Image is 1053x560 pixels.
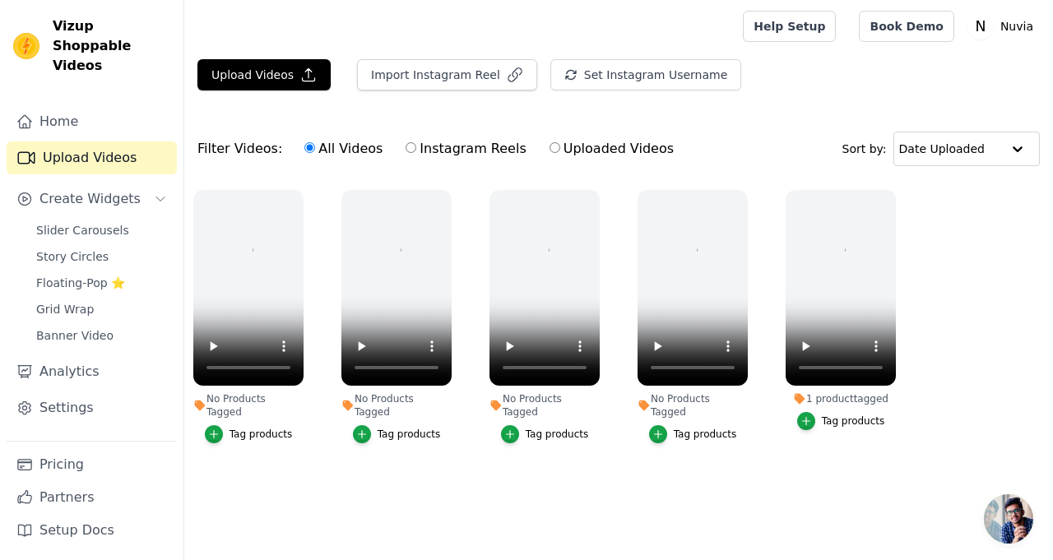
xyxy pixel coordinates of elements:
[501,425,589,443] button: Tag products
[7,141,177,174] a: Upload Videos
[230,428,293,441] div: Tag products
[797,412,885,430] button: Tag products
[994,12,1040,41] p: Nuvia
[674,428,737,441] div: Tag products
[36,327,114,344] span: Banner Video
[36,275,125,291] span: Floating-Pop ⭐
[378,428,441,441] div: Tag products
[304,138,383,160] label: All Videos
[39,189,141,209] span: Create Widgets
[842,132,1041,166] div: Sort by:
[405,138,526,160] label: Instagram Reels
[550,142,560,153] input: Uploaded Videos
[489,392,600,419] div: No Products Tagged
[26,219,177,242] a: Slider Carousels
[26,324,177,347] a: Banner Video
[7,355,177,388] a: Analytics
[649,425,737,443] button: Tag products
[7,183,177,215] button: Create Widgets
[53,16,170,76] span: Vizup Shoppable Videos
[26,271,177,294] a: Floating-Pop ⭐
[353,425,441,443] button: Tag products
[822,414,885,428] div: Tag products
[526,428,589,441] div: Tag products
[786,392,896,405] div: 1 product tagged
[984,494,1033,544] div: Açık sohbet
[743,11,836,42] a: Help Setup
[357,59,537,90] button: Import Instagram Reel
[36,248,109,265] span: Story Circles
[7,481,177,514] a: Partners
[36,222,129,238] span: Slider Carousels
[406,142,416,153] input: Instagram Reels
[550,59,741,90] button: Set Instagram Username
[205,425,293,443] button: Tag products
[13,33,39,59] img: Vizup
[967,12,1040,41] button: N Nuvia
[7,105,177,138] a: Home
[341,392,452,419] div: No Products Tagged
[26,298,177,321] a: Grid Wrap
[197,59,331,90] button: Upload Videos
[7,448,177,481] a: Pricing
[197,130,683,168] div: Filter Videos:
[36,301,94,317] span: Grid Wrap
[193,392,304,419] div: No Products Tagged
[26,245,177,268] a: Story Circles
[304,142,315,153] input: All Videos
[975,18,986,35] text: N
[859,11,953,42] a: Book Demo
[7,514,177,547] a: Setup Docs
[638,392,748,419] div: No Products Tagged
[549,138,675,160] label: Uploaded Videos
[7,391,177,424] a: Settings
